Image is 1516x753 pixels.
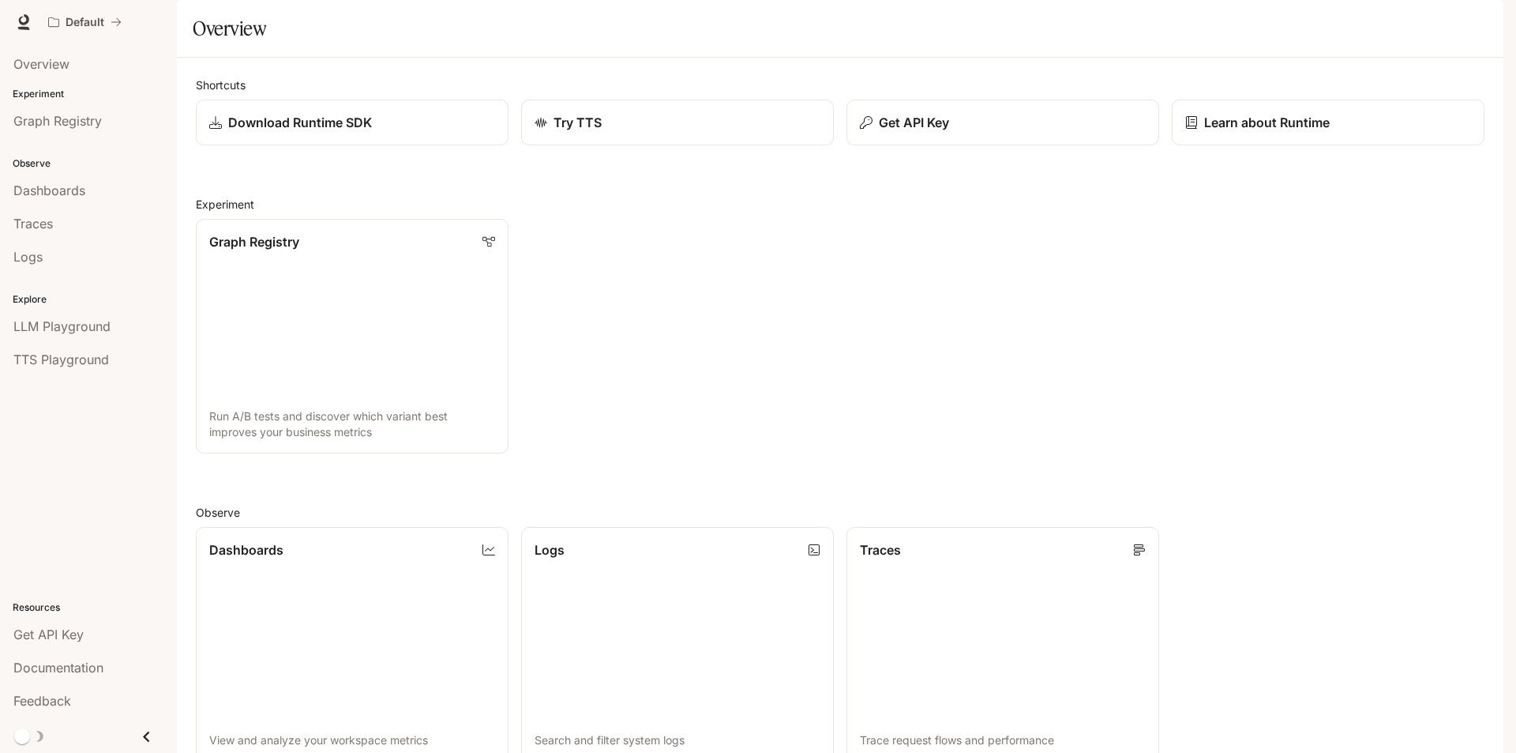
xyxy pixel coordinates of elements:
[879,113,949,132] p: Get API Key
[228,113,372,132] p: Download Runtime SDK
[1204,113,1330,132] p: Learn about Runtime
[209,732,495,748] p: View and analyze your workspace metrics
[209,232,299,251] p: Graph Registry
[860,540,901,559] p: Traces
[66,16,104,29] p: Default
[1172,100,1484,145] a: Learn about Runtime
[196,77,1484,93] h2: Shortcuts
[553,113,602,132] p: Try TTS
[535,732,820,748] p: Search and filter system logs
[41,6,129,38] button: All workspaces
[846,100,1159,145] button: Get API Key
[196,196,1484,213] h2: Experiment
[521,100,834,145] a: Try TTS
[209,540,283,559] p: Dashboards
[196,219,508,454] a: Graph RegistryRun A/B tests and discover which variant best improves your business metrics
[193,13,266,44] h1: Overview
[535,540,565,559] p: Logs
[196,504,1484,521] h2: Observe
[209,409,495,440] p: Run A/B tests and discover which variant best improves your business metrics
[860,732,1146,748] p: Trace request flows and performance
[196,100,508,145] a: Download Runtime SDK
